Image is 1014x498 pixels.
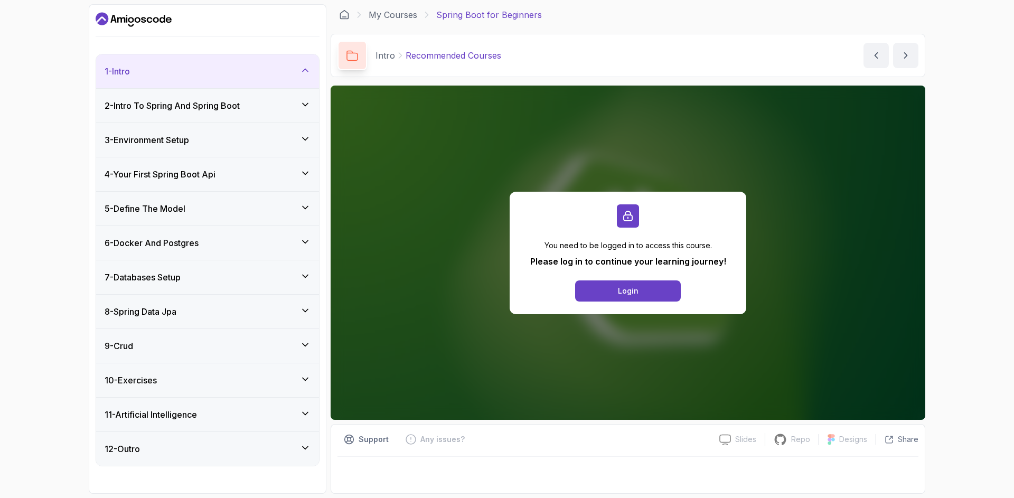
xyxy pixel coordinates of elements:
[105,65,130,78] h3: 1 - Intro
[96,363,319,397] button: 10-Exercises
[735,434,756,445] p: Slides
[96,295,319,328] button: 8-Spring Data Jpa
[436,8,542,21] p: Spring Boot for Beginners
[105,374,157,387] h3: 10 - Exercises
[420,434,465,445] p: Any issues?
[105,134,189,146] h3: 3 - Environment Setup
[791,434,810,445] p: Repo
[406,49,501,62] p: Recommended Courses
[530,240,726,251] p: You need to be logged in to access this course.
[96,398,319,431] button: 11-Artificial Intelligence
[530,255,726,268] p: Please log in to continue your learning journey!
[105,271,181,284] h3: 7 - Databases Setup
[369,8,417,21] a: My Courses
[105,340,133,352] h3: 9 - Crud
[105,237,199,249] h3: 6 - Docker And Postgres
[876,434,918,445] button: Share
[575,280,681,302] button: Login
[96,192,319,225] button: 5-Define The Model
[105,443,140,455] h3: 12 - Outro
[337,431,395,448] button: Support button
[105,99,240,112] h3: 2 - Intro To Spring And Spring Boot
[839,434,867,445] p: Designs
[359,434,389,445] p: Support
[96,260,319,294] button: 7-Databases Setup
[863,43,889,68] button: previous content
[618,286,639,296] div: Login
[898,434,918,445] p: Share
[105,168,215,181] h3: 4 - Your First Spring Boot Api
[96,329,319,363] button: 9-Crud
[96,11,172,28] a: Dashboard
[105,408,197,421] h3: 11 - Artificial Intelligence
[96,432,319,466] button: 12-Outro
[339,10,350,20] a: Dashboard
[96,157,319,191] button: 4-Your First Spring Boot Api
[375,49,395,62] p: Intro
[96,54,319,88] button: 1-Intro
[893,43,918,68] button: next content
[96,123,319,157] button: 3-Environment Setup
[105,305,176,318] h3: 8 - Spring Data Jpa
[96,89,319,123] button: 2-Intro To Spring And Spring Boot
[105,202,185,215] h3: 5 - Define The Model
[96,226,319,260] button: 6-Docker And Postgres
